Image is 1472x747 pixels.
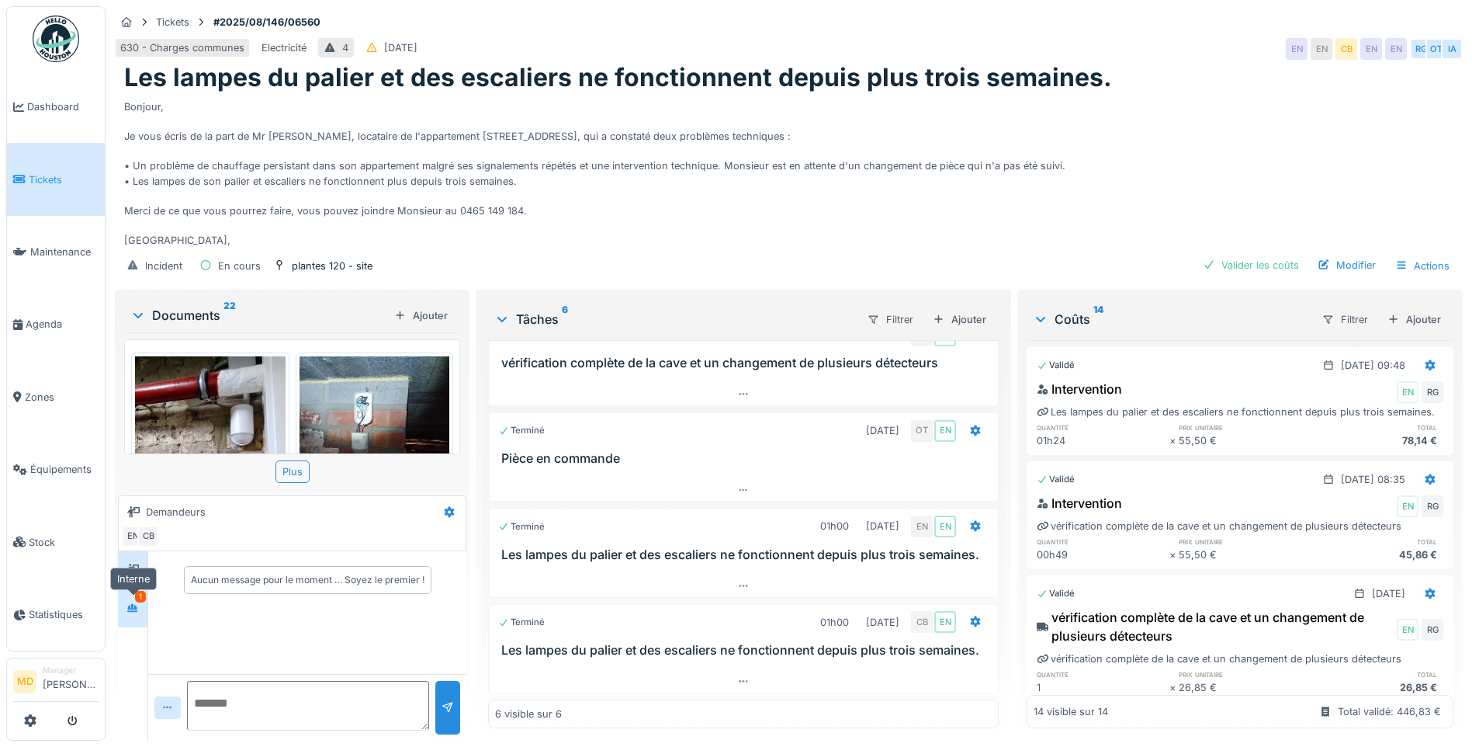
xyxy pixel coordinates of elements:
div: EN [934,611,956,633]
div: × [1169,680,1179,695]
li: MD [13,670,36,693]
div: 14 visible sur 14 [1034,704,1108,719]
div: 1 [135,591,146,603]
div: Incident [145,259,182,273]
div: RG [1422,495,1443,517]
h3: Pièce en commande [501,451,992,466]
div: 01h24 [1037,433,1169,448]
div: Electricité [261,40,307,55]
span: Zones [25,390,99,405]
sup: 6 [562,310,568,328]
div: Intervention [1037,494,1122,512]
div: 78,14 € [1311,433,1443,448]
div: Ajouter [388,305,454,326]
div: Documents [130,306,388,325]
div: Total validé: 446,83 € [1338,704,1441,719]
a: Zones [7,361,105,433]
div: Validé [1037,473,1075,486]
div: Filtrer [861,308,920,331]
div: × [1169,547,1179,562]
div: Terminé [498,520,545,533]
div: RG [1422,619,1443,641]
div: 00h49 [1037,547,1169,562]
div: Bonjour, Je vous écris de la part de Mr [PERSON_NAME], locataire de l'appartement [STREET_ADDRESS... [124,93,1453,248]
a: MD Manager[PERSON_NAME] [13,665,99,702]
div: CB [137,526,159,547]
h6: total [1311,669,1443,679]
a: Maintenance [7,216,105,288]
h6: quantité [1037,422,1169,433]
div: En cours [218,259,261,273]
h1: Les lampes du palier et des escaliers ne fonctionnent depuis plus trois semaines. [124,63,1112,92]
div: 630 - Charges communes [120,40,244,55]
div: Validé [1037,359,1075,372]
img: s8w2xpulk7z7e1dqhplad21ztgvd [300,356,450,557]
span: Maintenance [30,245,99,259]
div: 55,50 € [1179,433,1311,448]
div: 1 [1037,680,1169,695]
div: Terminé [498,616,545,629]
div: EN [1360,38,1382,60]
div: EN [1397,619,1418,641]
div: EN [1397,495,1418,517]
div: Manager [43,665,99,676]
h6: prix unitaire [1179,537,1311,547]
div: plantes 120 - site [292,259,372,273]
div: Actions [1388,255,1456,277]
div: 6 visible sur 6 [495,707,562,721]
sup: 14 [1093,310,1103,328]
div: vérification complète de la cave et un changement de plusieurs détecteurs [1037,519,1401,533]
span: Statistiques [29,607,99,622]
div: [DATE] [866,423,899,438]
a: Équipements [7,433,105,506]
strong: #2025/08/146/06560 [207,15,327,30]
div: EN [934,420,956,442]
div: [DATE] [1372,586,1405,601]
div: Validé [1037,587,1075,600]
div: OT [1425,38,1447,60]
div: [DATE] 09:48 [1341,358,1405,373]
div: 55,50 € [1179,547,1311,562]
div: RG [1422,381,1443,403]
div: Terminé [498,424,545,437]
div: × [1169,433,1179,448]
span: Agenda [26,317,99,332]
div: Aucun message pour le moment … Soyez le premier ! [191,573,424,587]
div: Les lampes du palier et des escaliers ne fonctionnent depuis plus trois semaines. [1037,405,1435,419]
div: Ajouter [1381,309,1447,330]
div: EN [1311,38,1332,60]
h6: quantité [1037,669,1169,679]
h6: total [1311,422,1443,433]
img: oqsk9pihcezguxck0bju83nb1l25 [135,356,286,557]
div: Filtrer [1315,308,1375,331]
div: 45,86 € [1311,547,1443,562]
h3: Les lampes du palier et des escaliers ne fonctionnent depuis plus trois semaines. [501,643,992,658]
div: Valider les coûts [1197,255,1305,276]
div: 26,85 € [1179,680,1311,695]
div: Tickets [156,15,189,30]
h6: prix unitaire [1179,422,1311,433]
div: [DATE] 08:35 [1341,472,1405,487]
div: OT [911,420,933,442]
div: 01h00 [820,615,849,630]
div: EN [911,516,933,537]
div: vérification complète de la cave et un changement de plusieurs détecteurs [1037,651,1401,666]
div: Interne [110,568,157,590]
div: 01h00 [820,519,849,533]
sup: 22 [223,306,236,325]
a: Statistiques [7,578,105,651]
div: 26,85 € [1311,680,1443,695]
h3: Les lampes du palier et des escaliers ne fonctionnent depuis plus trois semaines. [501,547,992,562]
span: Dashboard [27,99,99,114]
span: Tickets [29,172,99,187]
img: Badge_color-CXgf-gQk.svg [33,16,79,62]
div: Ajouter [926,309,992,330]
div: CB [1335,38,1357,60]
div: Intervention [1037,380,1122,398]
div: [DATE] [384,40,417,55]
div: [DATE] [866,615,899,630]
div: 4 [342,40,348,55]
div: Tâches [494,310,854,328]
a: Tickets [7,143,105,215]
div: IA [1441,38,1463,60]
